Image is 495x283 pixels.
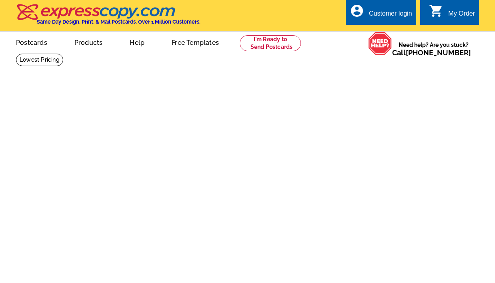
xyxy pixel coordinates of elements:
a: shopping_cart My Order [429,9,475,19]
img: help [368,32,392,55]
a: account_circle Customer login [350,9,412,19]
a: Same Day Design, Print, & Mail Postcards. Over 1 Million Customers. [16,10,200,25]
h4: Same Day Design, Print, & Mail Postcards. Over 1 Million Customers. [37,19,200,25]
a: Free Templates [159,32,232,51]
a: Postcards [3,32,60,51]
a: [PHONE_NUMBER] [406,48,471,57]
div: My Order [448,10,475,21]
a: Help [117,32,157,51]
span: Call [392,48,471,57]
span: Need help? Are you stuck? [392,41,475,57]
div: Customer login [369,10,412,21]
i: shopping_cart [429,4,443,18]
i: account_circle [350,4,364,18]
a: Products [62,32,116,51]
